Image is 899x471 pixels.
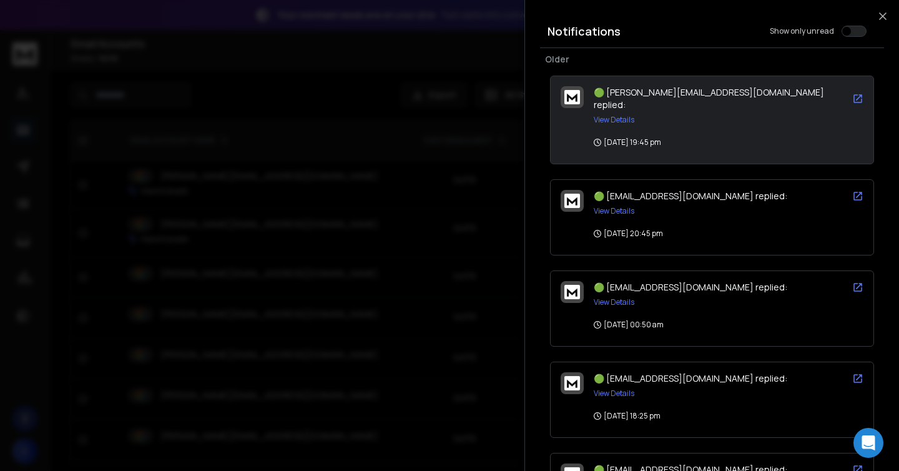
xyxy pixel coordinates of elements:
[594,115,634,125] button: View Details
[564,194,580,208] img: logo
[545,53,879,66] p: Older
[564,90,580,104] img: logo
[594,86,824,111] span: 🟢 [PERSON_NAME][EMAIL_ADDRESS][DOMAIN_NAME] replied:
[594,229,663,239] p: [DATE] 20:45 pm
[594,206,634,216] button: View Details
[853,428,883,458] div: Open Intercom Messenger
[594,320,664,330] p: [DATE] 00:50 am
[594,297,634,307] button: View Details
[770,26,834,36] label: Show only unread
[594,372,787,384] span: 🟢 [EMAIL_ADDRESS][DOMAIN_NAME] replied:
[594,190,787,202] span: 🟢 [EMAIL_ADDRESS][DOMAIN_NAME] replied:
[594,137,661,147] p: [DATE] 19:45 pm
[548,22,621,40] h3: Notifications
[564,285,580,299] img: logo
[594,281,787,293] span: 🟢 [EMAIL_ADDRESS][DOMAIN_NAME] replied:
[594,411,661,421] p: [DATE] 18:25 pm
[564,376,580,390] img: logo
[594,389,634,399] button: View Details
